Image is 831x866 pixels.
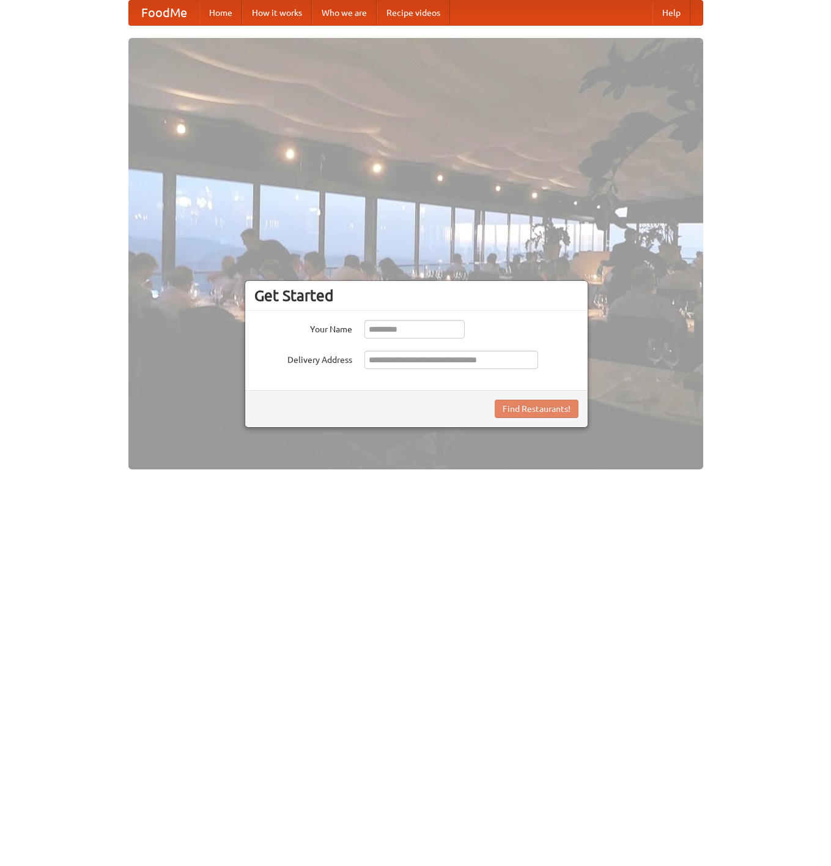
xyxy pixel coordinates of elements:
[199,1,242,25] a: Home
[254,286,578,305] h3: Get Started
[254,351,352,366] label: Delivery Address
[242,1,312,25] a: How it works
[495,400,578,418] button: Find Restaurants!
[254,320,352,335] label: Your Name
[129,1,199,25] a: FoodMe
[377,1,450,25] a: Recipe videos
[312,1,377,25] a: Who we are
[652,1,690,25] a: Help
